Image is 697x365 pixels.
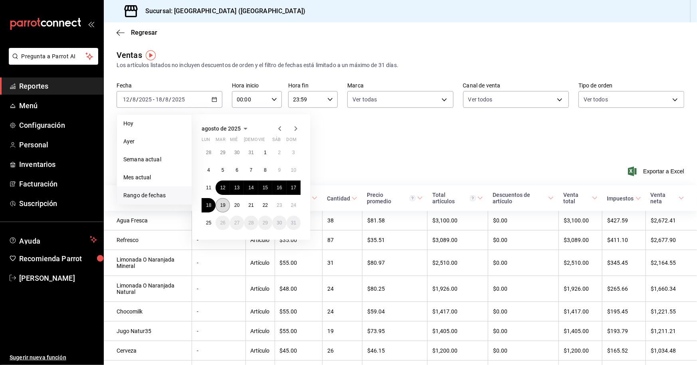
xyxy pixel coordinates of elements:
td: - [192,302,246,321]
button: Pregunta a Parrot AI [9,48,98,65]
td: $0.00 [488,276,558,302]
span: Pregunta a Parrot AI [22,52,86,61]
td: Artículo [246,321,275,341]
button: 27 de agosto de 2025 [230,216,244,230]
td: $1,926.00 [558,276,602,302]
td: $3,089.00 [428,230,488,250]
span: Recomienda Parrot [19,253,97,264]
td: 87 [322,230,362,250]
abbr: 1 de agosto de 2025 [264,150,267,155]
abbr: 5 de agosto de 2025 [222,167,224,173]
span: Suscripción [19,198,97,209]
td: $3,089.00 [558,230,602,250]
button: 5 de agosto de 2025 [216,163,230,177]
abbr: 23 de agosto de 2025 [277,202,282,208]
button: 31 de julio de 2025 [244,145,258,160]
button: Exportar a Excel [630,167,684,176]
button: 30 de agosto de 2025 [272,216,286,230]
abbr: 29 de julio de 2025 [220,150,225,155]
span: Impuestos [607,195,641,202]
abbr: 12 de agosto de 2025 [220,185,225,190]
abbr: 25 de agosto de 2025 [206,220,211,226]
td: Artículo [246,302,275,321]
abbr: 13 de agosto de 2025 [234,185,240,190]
td: 26 [322,341,362,361]
td: Refresco [104,230,192,250]
button: agosto de 2025 [202,124,250,133]
abbr: 6 de agosto de 2025 [236,167,238,173]
button: 1 de agosto de 2025 [258,145,272,160]
td: - [192,321,246,341]
td: - [192,341,246,361]
td: Jugo Natur35 [104,321,192,341]
td: $80.97 [362,250,427,276]
abbr: sábado [272,137,281,145]
button: 2 de agosto de 2025 [272,145,286,160]
div: Venta total [563,192,590,204]
td: $0.00 [488,230,558,250]
span: Mes actual [123,173,185,182]
td: $0.00 [488,250,558,276]
div: Total artículos [432,192,476,204]
td: $265.66 [602,276,646,302]
button: 10 de agosto de 2025 [287,163,301,177]
label: Hora inicio [232,83,282,89]
div: Cantidad [327,195,350,202]
td: $46.15 [362,341,427,361]
td: $2,510.00 [428,250,488,276]
span: / [169,96,172,103]
button: 23 de agosto de 2025 [272,198,286,212]
span: Configuración [19,120,97,131]
td: Artículo [246,341,275,361]
td: $45.00 [275,341,322,361]
td: $1,221.55 [646,302,697,321]
div: Descuentos de artículo [493,192,547,204]
button: 9 de agosto de 2025 [272,163,286,177]
abbr: 18 de agosto de 2025 [206,202,211,208]
abbr: lunes [202,137,210,145]
td: $1,034.48 [646,341,697,361]
button: 6 de agosto de 2025 [230,163,244,177]
span: Semana actual [123,155,185,164]
td: $48.00 [275,276,322,302]
td: $2,510.00 [558,250,602,276]
button: Tooltip marker [146,50,156,60]
span: Reportes [19,81,97,91]
td: $1,926.00 [428,276,488,302]
span: Menú [19,100,97,111]
td: Artículo [246,276,275,302]
abbr: 15 de agosto de 2025 [263,185,268,190]
td: $165.52 [602,341,646,361]
span: Venta neta [651,192,684,204]
button: 28 de agosto de 2025 [244,216,258,230]
abbr: 4 de agosto de 2025 [207,167,210,173]
td: Limonada O Naranjada Natural [104,276,192,302]
span: Ayer [123,137,185,146]
button: 15 de agosto de 2025 [258,181,272,195]
td: $0.00 [488,341,558,361]
abbr: 10 de agosto de 2025 [291,167,296,173]
span: Hoy [123,119,185,128]
span: / [162,96,165,103]
svg: El total artículos considera cambios de precios en los artículos así como costos adicionales por ... [470,195,476,201]
td: 24 [322,302,362,321]
span: [PERSON_NAME] [19,273,97,284]
button: 3 de agosto de 2025 [287,145,301,160]
td: - [192,230,246,250]
abbr: domingo [287,137,297,145]
span: Descuentos de artículo [493,192,554,204]
span: Sugerir nueva función [10,353,97,362]
td: $1,211.21 [646,321,697,341]
abbr: 31 de julio de 2025 [248,150,253,155]
button: 14 de agosto de 2025 [244,181,258,195]
button: 22 de agosto de 2025 [258,198,272,212]
td: 31 [322,250,362,276]
td: $55.00 [275,250,322,276]
input: ---- [139,96,152,103]
abbr: 28 de agosto de 2025 [248,220,253,226]
td: 38 [322,211,362,230]
input: ---- [172,96,185,103]
td: 24 [322,276,362,302]
span: Ayuda [19,235,87,244]
abbr: 9 de agosto de 2025 [278,167,281,173]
